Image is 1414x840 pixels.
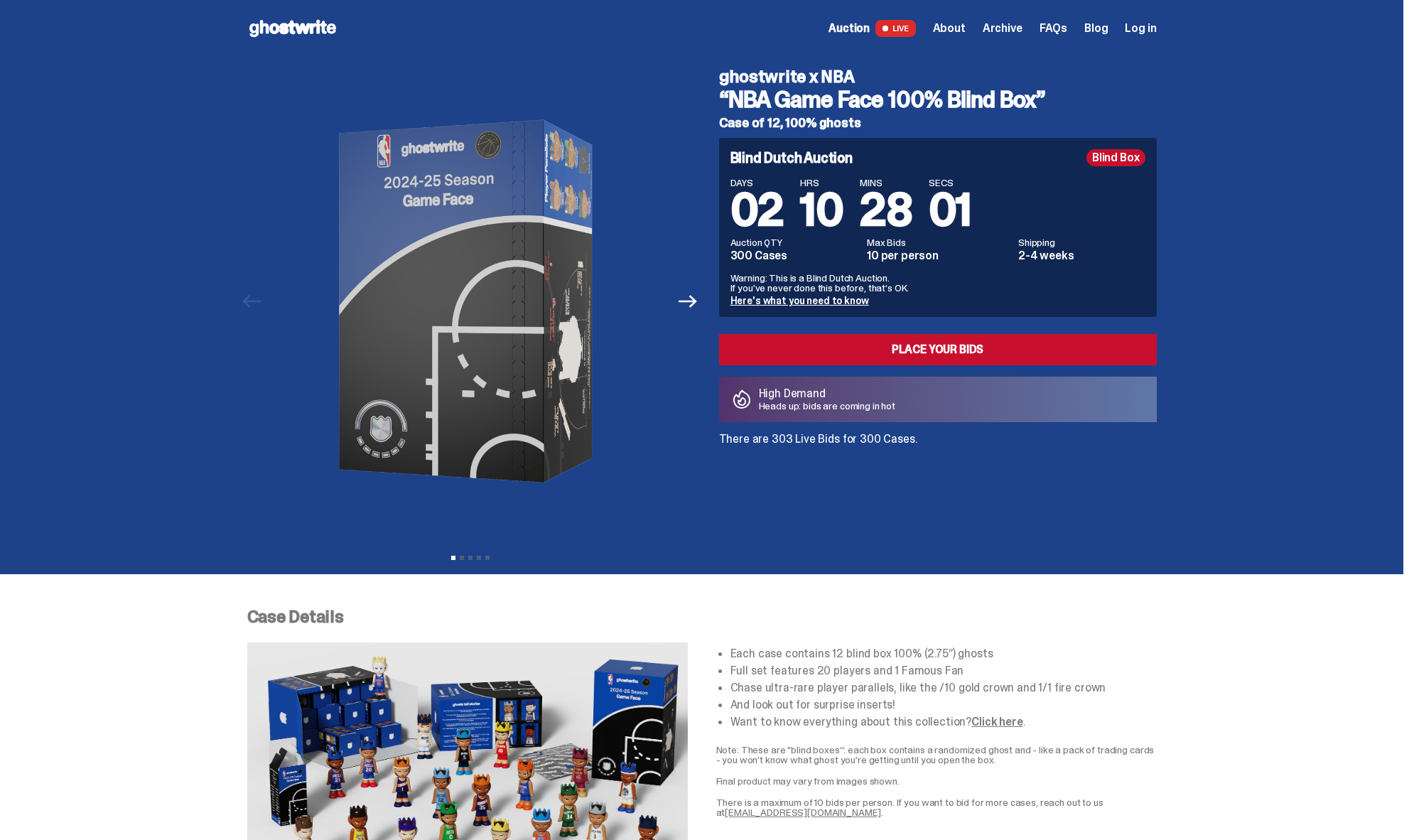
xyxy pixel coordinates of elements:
li: Full set features 20 players and 1 Famous Fan [730,665,1157,677]
a: Auction LIVE [829,20,915,37]
a: Log in [1125,23,1156,34]
span: Auction [829,23,870,34]
span: 28 [860,181,912,239]
p: Case Details [247,608,1157,625]
span: 01 [929,181,971,239]
p: Note: These are "blind boxes”: each box contains a randomized ghost and - like a pack of trading ... [716,745,1157,765]
a: Click here [971,714,1022,729]
a: Blog [1084,23,1108,34]
dt: Max Bids [867,237,1010,247]
span: HRS [800,178,843,188]
li: Want to know everything about this collection? . [730,716,1157,728]
h3: “NBA Game Face 100% Blind Box” [719,88,1157,111]
dt: Shipping [1018,237,1145,247]
li: And look out for surprise inserts! [730,699,1157,711]
dt: Auction QTY [730,237,859,247]
p: Final product may vary from images shown. [716,776,1157,786]
a: Place your Bids [719,334,1157,365]
span: DAYS [730,178,784,188]
p: There is a maximum of 10 bids per person. If you want to bid for more cases, reach out to us at . [716,797,1157,817]
a: Archive [983,23,1022,34]
div: Blind Box [1086,149,1145,166]
img: NBA-Hero-1.png [275,57,666,546]
p: There are 303 Live Bids for 300 Cases. [719,434,1157,445]
li: Chase ultra-rare player parallels, like the /10 gold crown and 1/1 fire crown [730,682,1157,694]
li: Each case contains 12 blind box 100% (2.75”) ghosts [730,648,1157,659]
button: View slide 2 [460,556,464,560]
span: SECS [929,178,971,188]
dd: 2-4 weeks [1018,250,1145,262]
a: [EMAIL_ADDRESS][DOMAIN_NAME] [725,806,881,819]
button: View slide 4 [477,556,481,560]
span: 02 [730,181,784,239]
button: View slide 5 [485,556,490,560]
h4: ghostwrite x NBA [719,68,1157,85]
a: About [933,23,966,34]
a: FAQs [1040,23,1067,34]
button: View slide 3 [468,556,473,560]
a: Here's what you need to know [730,294,869,307]
p: Heads up: bids are coming in hot [759,401,896,411]
h5: Case of 12, 100% ghosts [719,117,1157,129]
span: 10 [800,181,843,239]
dd: 300 Cases [730,250,859,262]
button: Next [673,286,704,317]
span: MINS [860,178,912,188]
button: View slide 1 [451,556,455,560]
h4: Blind Dutch Auction [730,151,853,165]
dd: 10 per person [867,250,1010,262]
span: LIVE [875,20,916,37]
p: Warning: This is a Blind Dutch Auction. If you’ve never done this before, that’s OK. [730,273,1145,293]
p: High Demand [759,388,896,399]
